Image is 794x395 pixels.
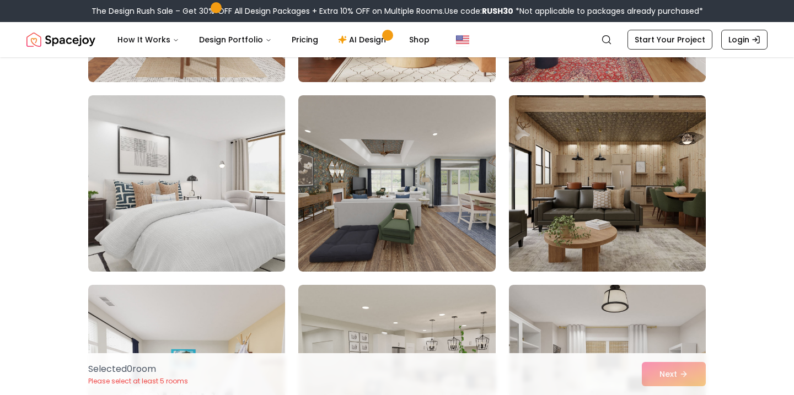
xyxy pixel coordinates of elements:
nav: Global [26,22,768,57]
a: Login [721,30,768,50]
img: Room room-24 [509,95,706,272]
a: Shop [400,29,438,51]
span: Use code: [444,6,513,17]
a: Start Your Project [627,30,712,50]
a: Pricing [283,29,327,51]
img: Room room-23 [298,95,495,272]
span: *Not applicable to packages already purchased* [513,6,703,17]
button: Design Portfolio [190,29,281,51]
img: Spacejoy Logo [26,29,95,51]
button: How It Works [109,29,188,51]
a: AI Design [329,29,398,51]
nav: Main [109,29,438,51]
a: Spacejoy [26,29,95,51]
p: Please select at least 5 rooms [88,377,188,386]
b: RUSH30 [482,6,513,17]
div: The Design Rush Sale – Get 30% OFF All Design Packages + Extra 10% OFF on Multiple Rooms. [92,6,703,17]
img: United States [456,33,469,46]
img: Room room-22 [88,95,285,272]
p: Selected 0 room [88,362,188,376]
